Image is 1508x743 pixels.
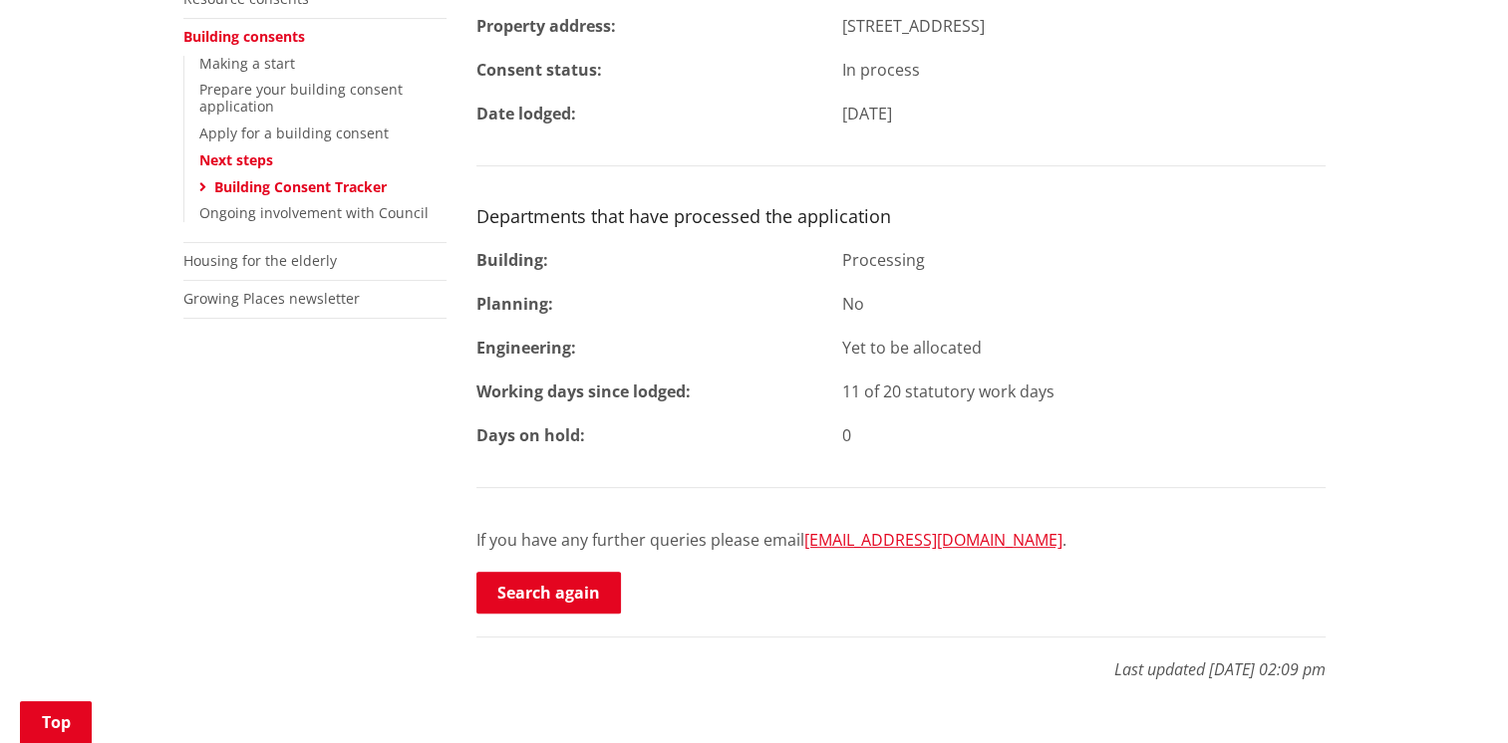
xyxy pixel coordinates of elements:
div: In process [827,58,1341,82]
div: [STREET_ADDRESS] [827,14,1341,38]
a: Top [20,701,92,743]
a: Ongoing involvement with Council [199,203,429,222]
h3: Departments that have processed the application [476,206,1326,228]
div: 0 [827,423,1341,447]
strong: Working days since lodged: [476,380,691,402]
a: Prepare your building consent application [199,80,403,116]
a: [EMAIL_ADDRESS][DOMAIN_NAME] [804,529,1062,551]
strong: Consent status: [476,59,602,81]
strong: Date lodged: [476,103,576,124]
strong: Planning: [476,293,553,315]
iframe: Messenger Launcher [1416,659,1488,731]
a: Building consents [183,27,305,46]
div: No [827,292,1341,316]
div: Yet to be allocated [827,336,1341,360]
a: Growing Places newsletter [183,289,360,308]
p: Last updated [DATE] 02:09 pm [476,636,1326,681]
strong: Property address: [476,15,616,37]
a: Housing for the elderly [183,251,337,270]
a: Next steps [199,150,273,169]
a: Search again [476,572,621,614]
p: If you have any further queries please email . [476,528,1326,552]
div: Processing [827,248,1341,272]
strong: Engineering: [476,337,576,359]
div: 11 of 20 statutory work days [827,379,1341,403]
a: Building Consent Tracker [214,177,387,196]
a: Apply for a building consent [199,124,389,142]
a: Making a start [199,54,295,73]
strong: Building: [476,249,548,271]
div: [DATE] [827,102,1341,125]
strong: Days on hold: [476,424,585,446]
